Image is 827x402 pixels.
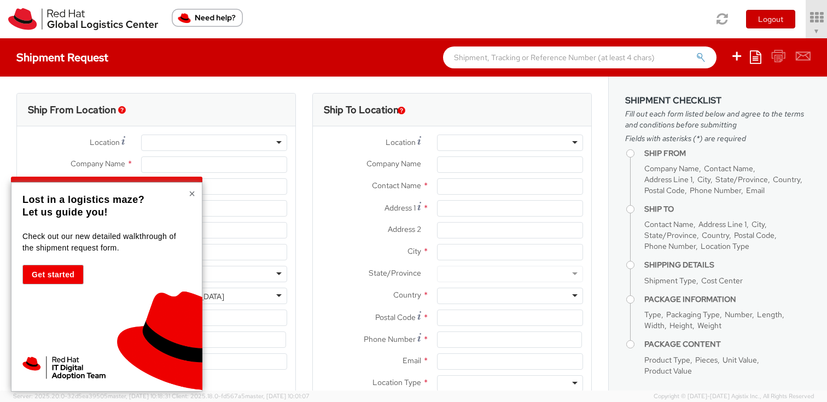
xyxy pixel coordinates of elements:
[697,321,721,330] span: Weight
[644,205,811,213] h4: Ship To
[364,334,416,344] span: Phone Number
[22,265,84,284] button: Get started
[22,207,108,218] strong: Let us guide you!
[644,295,811,304] h4: Package Information
[697,174,710,184] span: City
[698,219,747,229] span: Address Line 1
[8,8,158,30] img: rh-logistics-00dfa346123c4ec078e1.svg
[385,203,416,213] span: Address 1
[702,230,729,240] span: Country
[734,230,774,240] span: Postal Code
[28,104,116,115] h3: Ship From Location
[813,27,820,36] span: ▼
[644,261,811,269] h4: Shipping Details
[172,392,310,400] span: Client: 2025.18.0-fd567a5
[625,108,811,130] span: Fill out each form listed below and agree to the terms and conditions before submitting
[666,310,720,319] span: Packaging Type
[386,137,416,147] span: Location
[715,174,768,184] span: State/Province
[695,355,718,365] span: Pieces
[22,231,188,254] p: Check out our new detailed walkthrough of the shipment request form.
[172,9,243,27] button: Need help?
[644,276,696,286] span: Shipment Type
[393,290,421,300] span: Country
[625,96,811,106] h3: Shipment Checklist
[388,224,421,234] span: Address 2
[757,310,782,319] span: Length
[13,392,170,400] span: Server: 2025.20.0-32d5ea39505
[644,219,694,229] span: Contact Name
[704,164,753,173] span: Contact Name
[644,340,811,348] h4: Package Content
[746,185,765,195] span: Email
[375,312,416,322] span: Postal Code
[625,133,811,144] span: Fields with asterisks (*) are required
[90,137,120,147] span: Location
[644,164,699,173] span: Company Name
[752,219,765,229] span: City
[746,10,795,28] button: Logout
[644,355,690,365] span: Product Type
[407,246,421,256] span: City
[245,392,310,400] span: master, [DATE] 10:01:07
[443,46,717,68] input: Shipment, Tracking or Reference Number (at least 4 chars)
[654,392,814,401] span: Copyright © [DATE]-[DATE] Agistix Inc., All Rights Reserved
[403,356,421,365] span: Email
[372,377,421,387] span: Location Type
[701,241,749,251] span: Location Type
[16,51,108,63] h4: Shipment Request
[644,185,685,195] span: Postal Code
[22,194,144,205] strong: Lost in a logistics maze?
[189,188,195,199] button: Close
[372,180,421,190] span: Contact Name
[71,159,125,168] span: Company Name
[324,104,399,115] h3: Ship To Location
[644,149,811,158] h4: Ship From
[701,276,743,286] span: Cost Center
[108,392,170,400] span: master, [DATE] 10:18:31
[690,185,741,195] span: Phone Number
[366,159,421,168] span: Company Name
[773,174,800,184] span: Country
[725,310,752,319] span: Number
[644,366,692,376] span: Product Value
[369,268,421,278] span: State/Province
[644,310,661,319] span: Type
[723,355,757,365] span: Unit Value
[644,321,665,330] span: Width
[644,230,697,240] span: State/Province
[669,321,692,330] span: Height
[644,174,692,184] span: Address Line 1
[644,241,696,251] span: Phone Number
